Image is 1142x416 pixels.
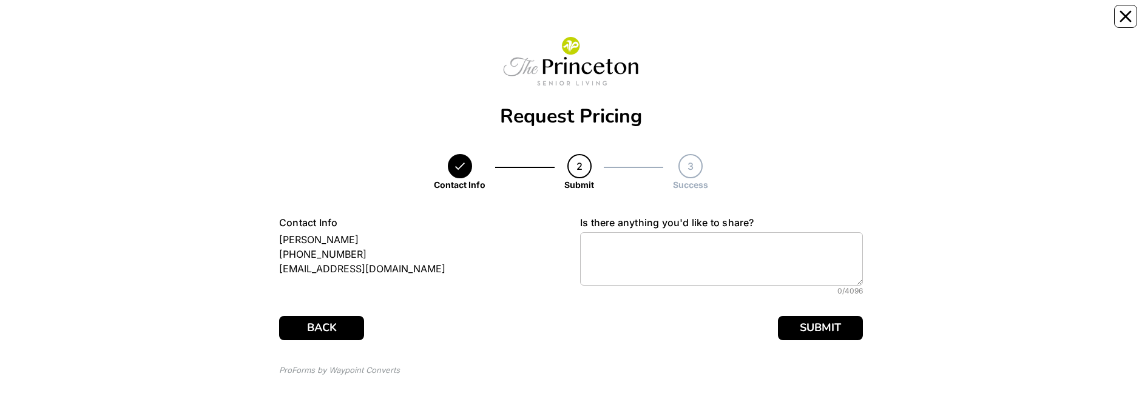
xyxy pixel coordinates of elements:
[279,216,337,229] span: Contact Info
[279,107,863,126] div: Request Pricing
[564,178,594,191] div: Submit
[1114,5,1137,28] button: Close
[580,216,754,229] span: Is there anything you'd like to share?
[678,154,703,178] div: 3
[778,316,863,340] button: SUBMIT
[279,364,400,377] div: ProForms by Waypoint Converts
[673,178,708,191] div: Success
[279,261,562,276] div: [EMAIL_ADDRESS][DOMAIN_NAME]
[279,247,562,261] div: [PHONE_NUMBER]
[495,32,647,92] img: 20b0ae97-6ab0-4f6e-aaf1-dbad7c471aee.png
[279,232,562,247] div: [PERSON_NAME]
[567,154,592,178] div: 2
[434,178,485,191] div: Contact Info
[279,316,364,340] button: BACK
